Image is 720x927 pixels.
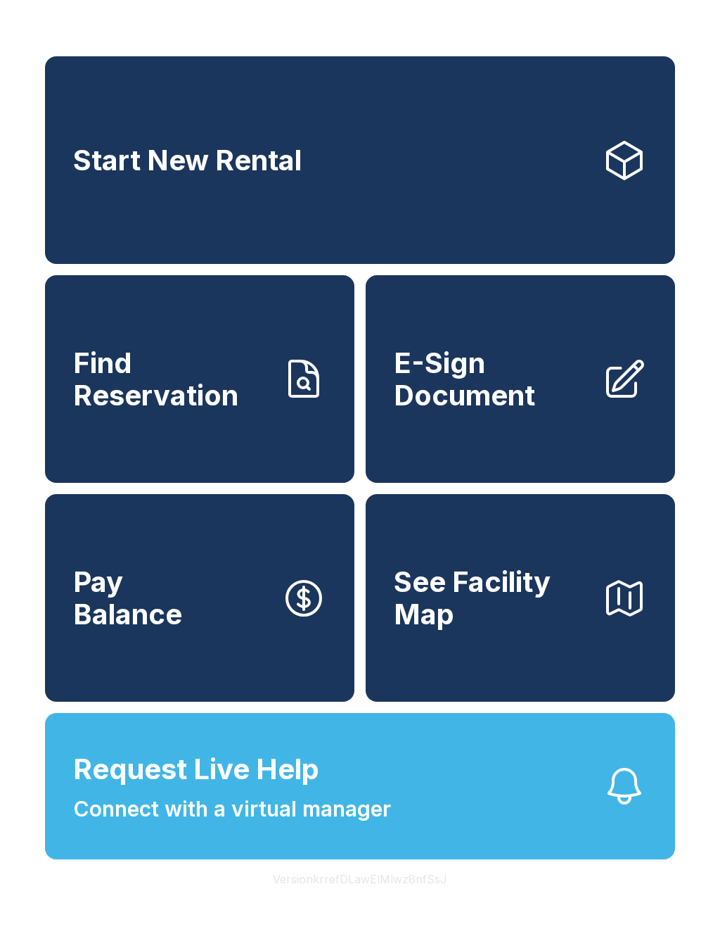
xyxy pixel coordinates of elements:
[73,144,302,177] span: Start New Rental
[366,275,675,483] a: E-Sign Document
[73,793,391,825] span: Connect with a virtual manager
[45,713,675,859] button: Request Live HelpConnect with a virtual manager
[45,275,354,483] a: Find Reservation
[45,56,675,264] a: Start New Rental
[73,347,270,411] span: Find Reservation
[73,748,319,790] span: Request Live Help
[394,566,591,630] span: See Facility Map
[366,494,675,702] button: See Facility Map
[45,494,354,702] button: PayBalance
[73,566,182,630] span: Pay Balance
[394,347,591,411] span: E-Sign Document
[262,859,458,899] button: VersionkrrefDLawElMlwz8nfSsJ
